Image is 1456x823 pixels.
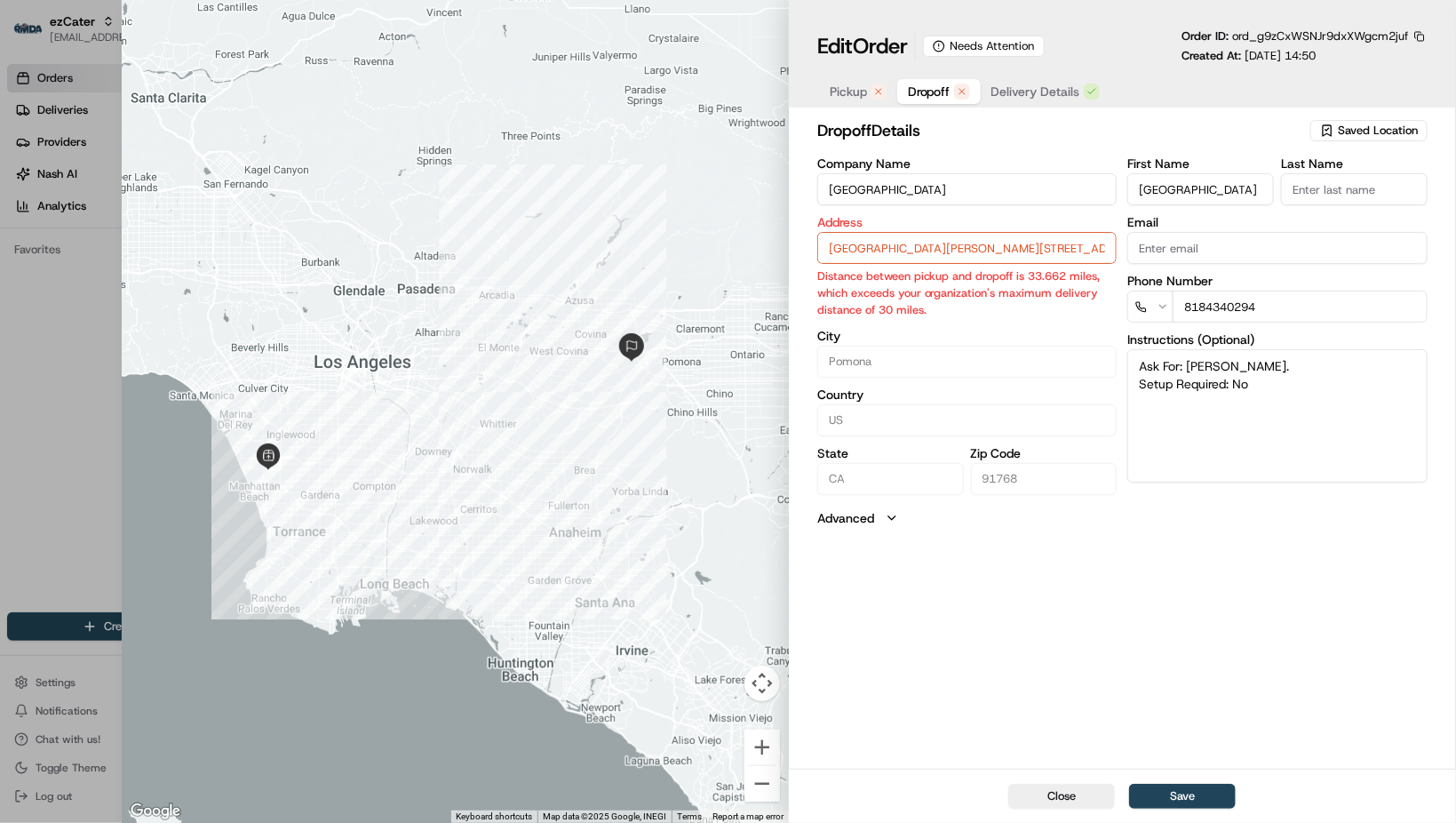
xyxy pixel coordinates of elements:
img: Google [126,800,185,823]
label: Instructions (Optional) [1127,333,1428,346]
button: Zoom in [744,730,780,765]
img: 1736555255976-a54dd68f-1ca7-489b-9aae-adbdc363a1c4 [18,170,50,202]
div: Needs Attention [923,36,1045,57]
a: 📗Knowledge Base [11,251,143,283]
label: Phone Number [1127,275,1428,287]
a: Report a map error [712,811,784,821]
label: City [817,330,1118,342]
span: Map data ©2025 Google, INEGI [543,811,666,821]
span: [DATE] 14:50 [1245,48,1316,63]
input: Enter last name [1281,173,1428,205]
div: Start new chat [60,170,291,188]
span: Knowledge Base [36,258,136,276]
label: State [817,447,964,459]
input: Enter phone number [1173,291,1428,323]
a: Powered byPylon [125,300,215,315]
input: Enter first name [1127,173,1274,205]
button: Zoom out [744,766,780,802]
button: Map camera controls [744,666,780,701]
label: Address [817,216,1118,228]
label: Email [1127,216,1428,228]
input: Clear [46,115,293,133]
p: Order ID: [1182,28,1408,44]
button: Close [1008,784,1115,809]
h2: dropoff Details [817,118,1307,143]
a: Open this area in Google Maps (opens a new window) [126,800,185,823]
p: Distance between pickup and dropoff is 33.662 miles, which exceeds your organization's maximum de... [817,268,1118,319]
label: Company Name [817,157,1118,170]
input: Enter email [1127,232,1428,264]
span: Pickup [830,83,867,100]
p: Welcome 👋 [18,71,323,100]
label: First Name [1127,157,1274,170]
span: ord_g9zCxWSNJr9dxXWgcm2juf [1232,28,1408,44]
span: API Documentation [168,258,285,276]
div: 💻 [150,260,164,274]
div: 📗 [18,260,32,274]
label: Zip Code [971,447,1118,459]
label: Country [817,388,1118,401]
span: Order [853,32,908,60]
button: Start new chat [302,175,323,196]
input: Enter city [817,346,1118,378]
span: Delivery Details [991,83,1080,100]
input: Enter zip code [971,463,1118,495]
textarea: Ask For: [PERSON_NAME]. Setup Required: No [1127,349,1428,483]
input: Enter country [817,404,1118,436]
h1: Edit [817,32,908,60]
input: Enter state [817,463,964,495]
div: We're available if you need us! [60,188,225,202]
p: Created At: [1182,48,1316,64]
a: 💻API Documentation [143,251,292,283]
input: 101 University Dr, Pomona, CA 91768, United States [817,232,1118,264]
label: Last Name [1281,157,1428,170]
label: Advanced [817,509,874,527]
button: Save [1129,784,1236,809]
a: Terms [677,811,702,821]
button: Keyboard shortcuts [456,811,532,823]
button: Advanced [817,509,1428,527]
span: Pylon [177,301,215,315]
span: Saved Location [1338,123,1418,139]
input: Enter company name [817,173,1118,205]
span: Dropoff [908,83,951,100]
button: Saved Location [1310,118,1428,143]
img: Nash [18,18,53,53]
